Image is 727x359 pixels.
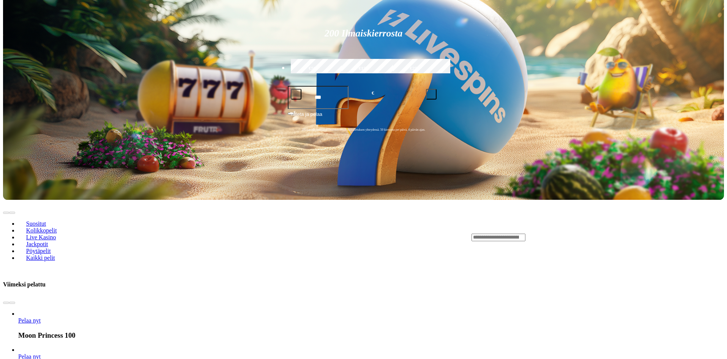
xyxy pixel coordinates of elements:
[18,252,63,263] a: Kaikki pelit
[23,248,54,254] span: Pöytäpelit
[18,317,41,324] a: Moon Princess 100
[23,234,59,240] span: Live Kasino
[18,225,65,236] a: Kolikkopelit
[23,255,58,261] span: Kaikki pelit
[18,218,54,229] a: Suositut
[18,317,41,324] span: Pelaa nyt
[426,89,437,100] button: plus icon
[289,58,336,80] label: €50
[3,212,9,214] button: prev slide
[290,111,322,124] span: Talleta ja pelaa
[340,58,387,80] label: €150
[391,58,438,80] label: €250
[18,231,64,243] a: Live Kasino
[372,90,374,97] span: €
[9,302,15,304] button: next slide
[9,212,15,214] button: next slide
[472,234,525,241] input: Search
[23,241,51,247] span: Jackpotit
[3,207,456,267] nav: Lobby
[18,238,56,250] a: Jackpotit
[23,220,49,227] span: Suositut
[18,245,58,256] a: Pöytäpelit
[291,89,301,100] button: minus icon
[3,281,46,288] h3: Viimeksi pelattu
[294,110,296,114] span: €
[3,302,9,304] button: prev slide
[288,110,440,125] button: Talleta ja pelaa
[3,200,724,274] header: Lobby
[23,227,60,234] span: Kolikkopelit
